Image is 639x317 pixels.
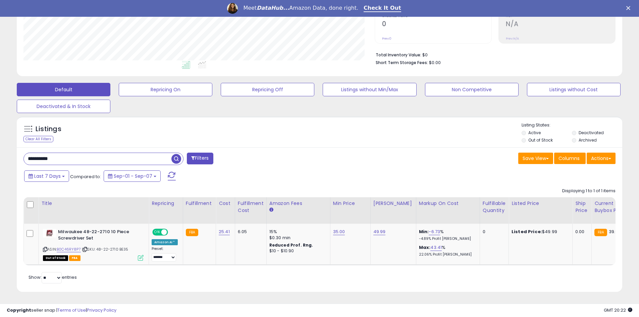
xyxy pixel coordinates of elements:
div: Amazon AI * [152,239,178,245]
div: Repricing [152,200,180,207]
button: Repricing On [119,83,212,96]
a: 49.99 [373,228,386,235]
div: seller snap | | [7,307,116,314]
th: The percentage added to the cost of goods (COGS) that forms the calculator for Min & Max prices. [416,197,480,224]
img: Profile image for Georgie [227,3,238,14]
div: [PERSON_NAME] [373,200,413,207]
button: Listings without Min/Max [323,83,416,96]
div: % [419,229,475,241]
div: Listed Price [512,200,570,207]
div: Fulfillment [186,200,213,207]
i: DataHub... [257,5,289,11]
div: Fulfillable Quantity [483,200,506,214]
b: Reduced Prof. Rng. [269,242,313,248]
div: Amazon Fees [269,200,327,207]
a: 35.00 [333,228,345,235]
b: Total Inventory Value: [376,52,421,58]
small: Prev: 0 [382,37,391,41]
span: Compared to: [70,173,101,180]
span: Show: entries [29,274,77,280]
span: OFF [167,229,178,235]
span: $0.00 [429,59,441,66]
b: Short Term Storage Fees: [376,60,428,65]
button: Filters [187,153,213,164]
div: ASIN: [43,229,144,260]
a: B0C46RY8P7 [57,247,81,252]
a: 25.41 [219,228,230,235]
a: -6.73 [429,228,440,235]
a: Terms of Use [57,307,86,313]
div: Min Price [333,200,368,207]
button: Sep-01 - Sep-07 [104,170,161,182]
span: ON [153,229,161,235]
small: FBA [594,229,607,236]
div: Fulfillment Cost [238,200,264,214]
div: Ship Price [575,200,589,214]
small: Amazon Fees. [269,207,273,213]
a: Check It Out [364,5,401,12]
div: 6.05 [238,229,261,235]
p: -4.89% Profit [PERSON_NAME] [419,236,475,241]
div: Preset: [152,247,178,262]
h5: Listings [36,124,61,134]
button: Last 7 Days [24,170,69,182]
span: FBA [69,255,81,261]
p: Listing States: [522,122,622,128]
div: Displaying 1 to 1 of 1 items [562,188,616,194]
h2: N/A [506,20,615,29]
span: Last 7 Days [34,173,61,179]
div: Markup on Cost [419,200,477,207]
div: % [419,245,475,257]
div: Current Buybox Price [594,200,629,214]
button: Listings without Cost [527,83,621,96]
div: 0.00 [575,229,586,235]
div: Title [41,200,146,207]
div: Close [626,6,633,10]
button: Repricing Off [221,83,314,96]
b: Min: [419,228,429,235]
label: Archived [579,137,597,143]
p: 22.06% Profit [PERSON_NAME] [419,252,475,257]
button: Default [17,83,110,96]
div: $49.99 [512,229,567,235]
h2: 0 [382,20,491,29]
div: Clear All Filters [23,136,53,142]
button: Save View [518,153,553,164]
span: All listings that are currently out of stock and unavailable for purchase on Amazon [43,255,68,261]
button: Actions [587,153,616,164]
span: ROI [506,14,615,18]
span: Sep-01 - Sep-07 [114,173,152,179]
strong: Copyright [7,307,31,313]
span: Ordered Items [382,14,491,18]
a: Privacy Policy [87,307,116,313]
span: | SKU: 48-22-2710 BE35 [82,247,128,252]
div: 15% [269,229,325,235]
a: 43.41 [430,244,442,251]
li: $0 [376,50,610,58]
div: Meet Amazon Data, done right. [243,5,358,11]
div: Cost [219,200,232,207]
b: Milwaukee 48-22-2710 10 Piece Screwdriver Set [58,229,140,243]
span: 39.97 [609,228,621,235]
label: Out of Stock [528,137,553,143]
span: 2025-09-15 20:22 GMT [604,307,632,313]
div: $0.30 min [269,235,325,241]
label: Deactivated [579,130,604,136]
small: FBA [186,229,198,236]
b: Max: [419,244,431,251]
b: Listed Price: [512,228,542,235]
span: Columns [558,155,580,162]
div: $10 - $10.90 [269,248,325,254]
div: 0 [483,229,503,235]
img: 413Kr8K1d+L._SL40_.jpg [43,229,56,237]
button: Deactivated & In Stock [17,100,110,113]
button: Non Competitive [425,83,519,96]
small: Prev: N/A [506,37,519,41]
label: Active [528,130,541,136]
button: Columns [554,153,586,164]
